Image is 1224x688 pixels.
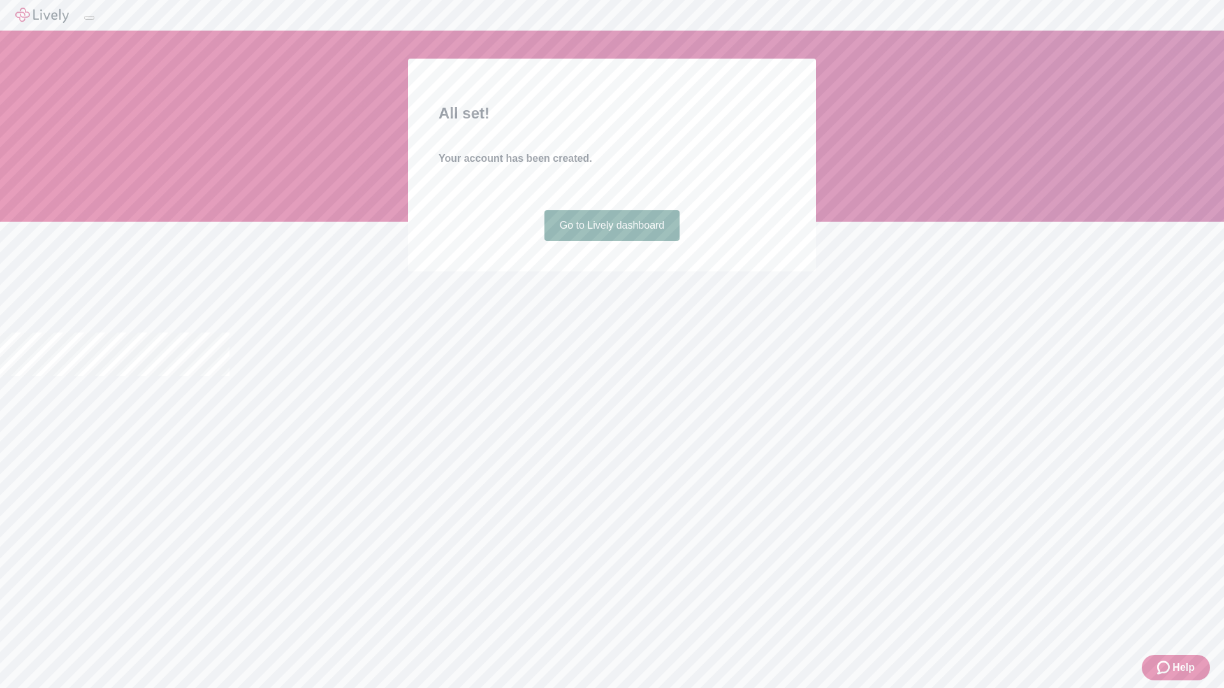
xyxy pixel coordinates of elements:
[1142,655,1210,680] button: Zendesk support iconHelp
[1157,660,1172,675] svg: Zendesk support icon
[84,16,94,20] button: Log out
[1172,660,1195,675] span: Help
[15,8,69,23] img: Lively
[439,151,785,166] h4: Your account has been created.
[439,102,785,125] h2: All set!
[544,210,680,241] a: Go to Lively dashboard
